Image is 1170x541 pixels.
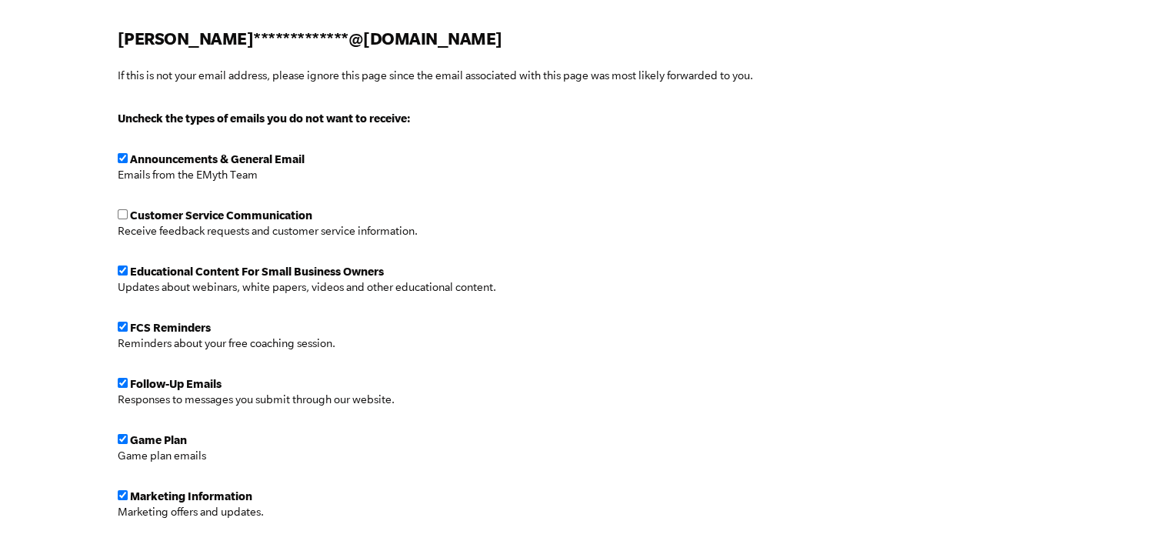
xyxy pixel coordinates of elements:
[130,433,187,446] span: Game Plan
[118,109,763,128] p: Uncheck the types of emails you do not want to receive:
[118,165,763,184] p: Emails from the EMyth Team
[118,503,763,521] p: Marketing offers and updates.
[130,321,211,334] span: FCS Reminders
[130,489,252,503] span: Marketing Information
[130,209,312,222] span: Customer Service Communication
[118,278,763,296] p: Updates about webinars, white papers, videos and other educational content.
[118,334,763,352] p: Reminders about your free coaching session.
[118,222,763,240] p: Receive feedback requests and customer service information.
[118,446,763,465] p: Game plan emails
[130,265,384,278] span: Educational Content For Small Business Owners
[118,390,763,409] p: Responses to messages you submit through our website.
[118,66,753,85] p: If this is not your email address, please ignore this page since the email associated with this p...
[130,152,305,165] span: Announcements & General Email
[130,377,222,390] span: Follow-Up Emails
